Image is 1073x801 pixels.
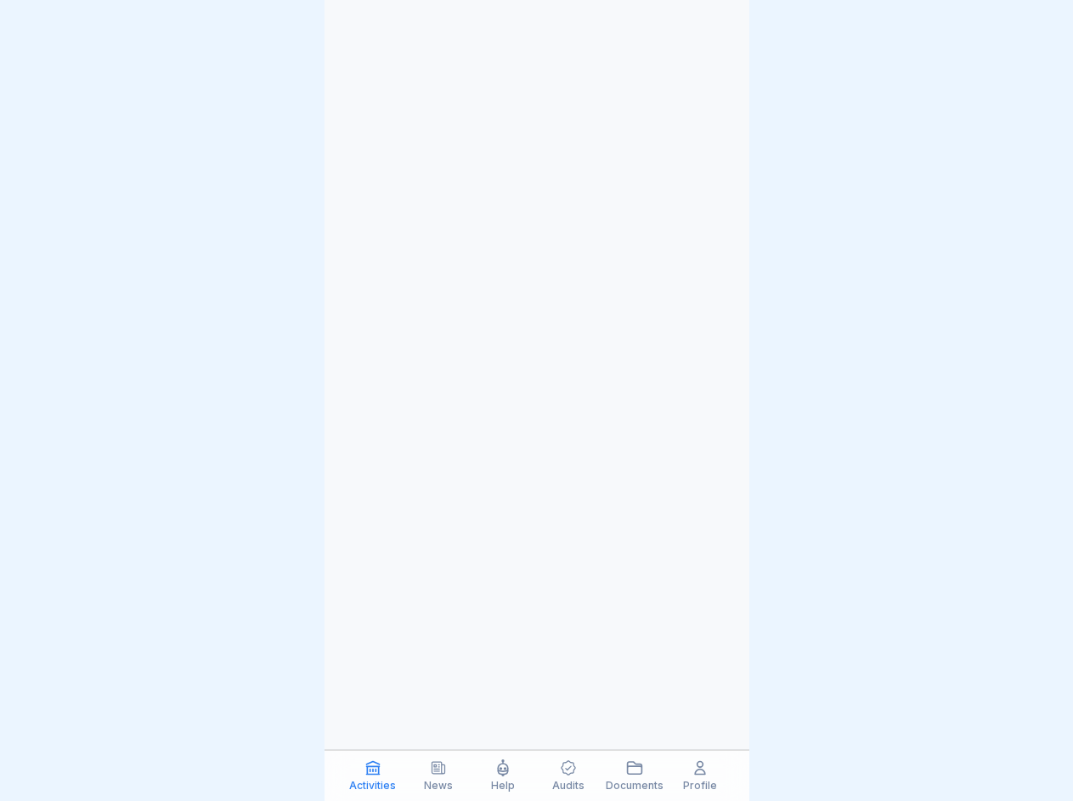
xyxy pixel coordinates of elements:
[491,780,515,792] p: Help
[606,780,664,792] p: Documents
[683,780,717,792] p: Profile
[349,780,396,792] p: Activities
[552,780,585,792] p: Audits
[424,780,453,792] p: News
